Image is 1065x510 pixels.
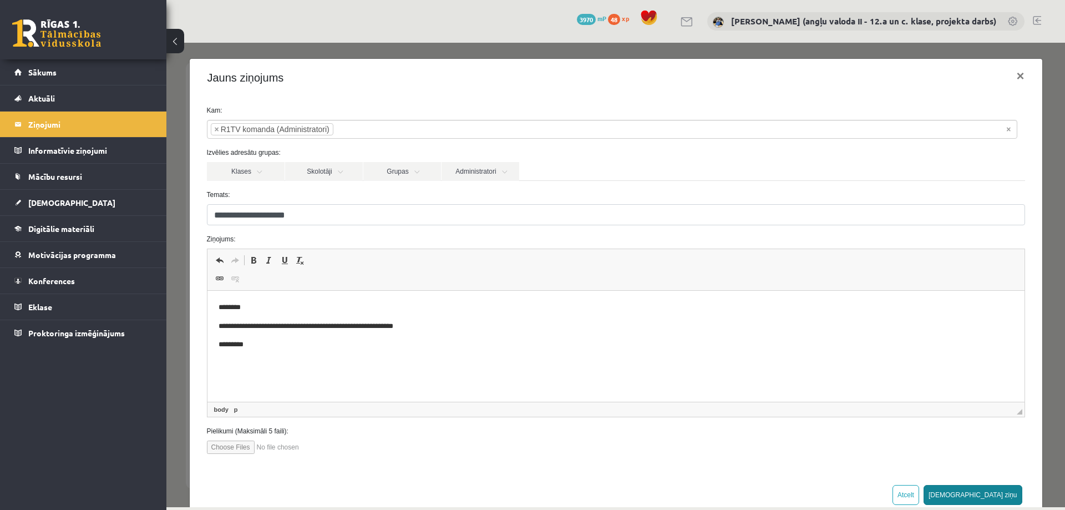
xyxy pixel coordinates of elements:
[32,383,867,393] label: Pielikumi (Maksimāli 5 faili):
[608,14,635,23] a: 48 xp
[32,147,867,157] label: Temats:
[28,198,115,208] span: [DEMOGRAPHIC_DATA]
[14,138,153,163] a: Informatīvie ziņojumi
[577,14,606,23] a: 3970 mP
[28,224,94,234] span: Digitālie materiāli
[275,119,353,138] a: Administratori
[14,216,153,241] a: Digitālie materiāli
[28,93,55,103] span: Aktuāli
[126,210,141,225] a: Noņemt stilus
[48,81,53,92] span: ×
[622,14,629,23] span: xp
[28,171,82,181] span: Mācību resursi
[757,442,856,462] button: [DEMOGRAPHIC_DATA] ziņu
[65,362,74,372] a: p elements
[28,276,75,286] span: Konferences
[28,250,116,260] span: Motivācijas programma
[41,248,858,359] iframe: Bagātinātā teksta redaktors, wiswyg-editor-47433778454480-1759902971-136
[79,210,95,225] a: Treknraksts (vadīšanas taustiņš+B)
[32,191,867,201] label: Ziņojums:
[577,14,596,25] span: 3970
[95,210,110,225] a: Slīpraksts (vadīšanas taustiņš+I)
[28,67,57,77] span: Sākums
[119,119,196,138] a: Skolotāji
[731,16,996,27] a: [PERSON_NAME] (angļu valoda II - 12.a un c. klase, projekta darbs)
[28,328,125,338] span: Proktoringa izmēģinājums
[45,229,61,243] a: Saite (vadīšanas taustiņš+K)
[45,362,64,372] a: body elements
[14,268,153,294] a: Konferences
[40,119,118,138] a: Klases
[61,229,77,243] a: Atsaistīt
[841,18,866,49] button: ×
[41,27,118,43] h4: Jauns ziņojums
[14,164,153,189] a: Mācību resursi
[44,80,167,93] li: R1TV komanda (Administratori)
[12,19,101,47] a: Rīgas 1. Tālmācības vidusskola
[726,442,753,462] button: Atcelt
[713,17,724,28] img: Katrīne Laizāne (angļu valoda II - 12.a un c. klase, projekta darbs)
[14,190,153,215] a: [DEMOGRAPHIC_DATA]
[197,119,275,138] a: Grupas
[14,242,153,267] a: Motivācijas programma
[14,85,153,111] a: Aktuāli
[14,112,153,137] a: Ziņojumi
[28,112,153,137] legend: Ziņojumi
[14,294,153,320] a: Eklase
[32,105,867,115] label: Izvēlies adresātu grupas:
[110,210,126,225] a: Pasvītrojums (vadīšanas taustiņš+U)
[14,59,153,85] a: Sākums
[61,210,77,225] a: Atkārtot (vadīšanas taustiņš+Y)
[32,63,867,73] label: Kam:
[840,81,844,92] span: Noņemt visus vienumus
[14,320,153,346] a: Proktoringa izmēģinājums
[608,14,620,25] span: 48
[597,14,606,23] span: mP
[45,210,61,225] a: Atcelt (vadīšanas taustiņš+Z)
[28,138,153,163] legend: Informatīvie ziņojumi
[850,366,856,372] span: Mērogot
[28,302,52,312] span: Eklase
